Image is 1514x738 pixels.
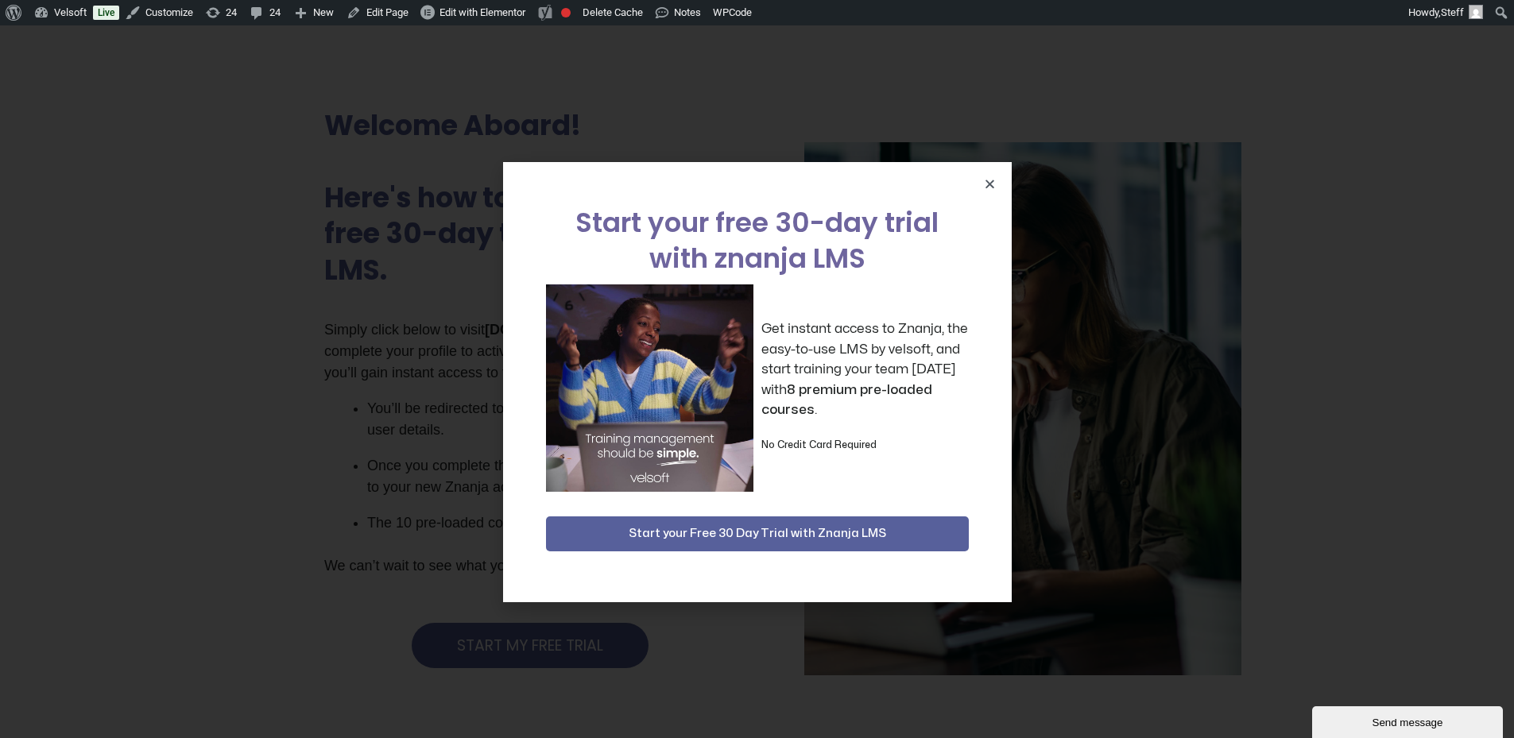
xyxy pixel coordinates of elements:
[761,319,969,420] p: Get instant access to Znanja, the easy-to-use LMS by velsoft, and start training your team [DATE]...
[1441,6,1464,18] span: Steff
[93,6,119,20] a: Live
[546,284,753,492] img: a woman sitting at her laptop dancing
[984,178,996,190] a: Close
[761,440,877,450] strong: No Credit Card Required
[546,205,969,276] h2: Start your free 30-day trial with znanja LMS
[439,6,525,18] span: Edit with Elementor
[629,524,886,543] span: Start your Free 30 Day Trial with Znanja LMS
[546,516,969,551] button: Start your Free 30 Day Trial with Znanja LMS
[1312,703,1506,738] iframe: chat widget
[561,8,571,17] div: Focus keyphrase not set
[761,383,932,417] strong: 8 premium pre-loaded courses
